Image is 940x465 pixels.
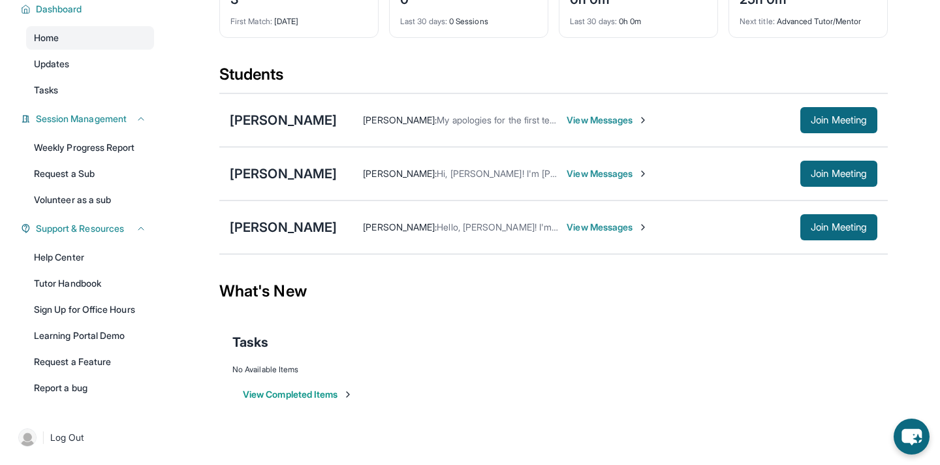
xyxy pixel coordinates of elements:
div: What's New [219,263,888,320]
a: Tasks [26,78,154,102]
img: user-img [18,428,37,447]
a: Request a Feature [26,350,154,374]
a: Sign Up for Office Hours [26,298,154,321]
span: Tasks [232,333,268,351]
div: [DATE] [230,8,368,27]
button: chat-button [894,419,930,455]
a: Home [26,26,154,50]
div: [PERSON_NAME] [230,218,337,236]
span: | [42,430,45,445]
span: Tasks [34,84,58,97]
button: Support & Resources [31,222,146,235]
button: Join Meeting [800,107,877,133]
a: Report a bug [26,376,154,400]
button: Join Meeting [800,161,877,187]
img: Chevron-Right [638,115,648,125]
div: 0 Sessions [400,8,537,27]
button: View Completed Items [243,388,353,401]
a: Help Center [26,246,154,269]
button: Dashboard [31,3,146,16]
a: Volunteer as a sub [26,188,154,212]
div: No Available Items [232,364,875,375]
a: Learning Portal Demo [26,324,154,347]
span: Join Meeting [811,170,867,178]
span: [PERSON_NAME] : [363,114,437,125]
span: View Messages [567,114,648,127]
div: Advanced Tutor/Mentor [740,8,877,27]
span: Dashboard [36,3,82,16]
img: Chevron-Right [638,222,648,232]
span: Last 30 days : [570,16,617,26]
div: 0h 0m [570,8,707,27]
span: Home [34,31,59,44]
span: View Messages [567,167,648,180]
div: Students [219,64,888,93]
span: First Match : [230,16,272,26]
span: My apologies for the first text there was a glitch on my end ! [437,114,683,125]
a: Weekly Progress Report [26,136,154,159]
span: [PERSON_NAME] : [363,168,437,179]
span: Support & Resources [36,222,124,235]
span: [PERSON_NAME] : [363,221,437,232]
span: Log Out [50,431,84,444]
a: Updates [26,52,154,76]
span: Next title : [740,16,775,26]
span: View Messages [567,221,648,234]
button: Session Management [31,112,146,125]
div: [PERSON_NAME] [230,165,337,183]
span: Join Meeting [811,223,867,231]
span: Updates [34,57,70,71]
a: |Log Out [13,423,154,452]
span: Join Meeting [811,116,867,124]
a: Tutor Handbook [26,272,154,295]
button: Join Meeting [800,214,877,240]
div: [PERSON_NAME] [230,111,337,129]
span: Last 30 days : [400,16,447,26]
a: Request a Sub [26,162,154,185]
span: Session Management [36,112,127,125]
img: Chevron-Right [638,168,648,179]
